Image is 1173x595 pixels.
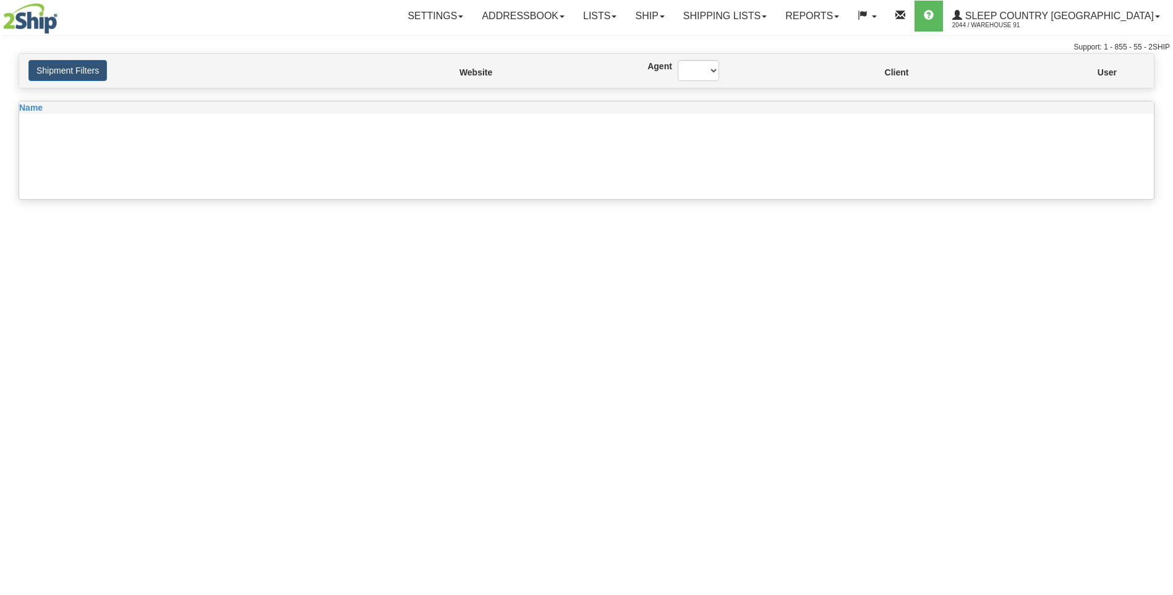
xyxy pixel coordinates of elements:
[472,1,574,32] a: Addressbook
[398,1,472,32] a: Settings
[776,1,848,32] a: Reports
[962,11,1154,21] span: Sleep Country [GEOGRAPHIC_DATA]
[19,103,43,113] span: Name
[885,66,887,79] label: Client
[574,1,626,32] a: Lists
[626,1,673,32] a: Ship
[28,60,107,81] button: Shipment Filters
[674,1,776,32] a: Shipping lists
[952,19,1045,32] span: 2044 / Warehouse 91
[459,66,464,79] label: Website
[647,60,659,72] label: Agent
[943,1,1169,32] a: Sleep Country [GEOGRAPHIC_DATA] 2044 / Warehouse 91
[3,42,1170,53] div: Support: 1 - 855 - 55 - 2SHIP
[3,3,58,34] img: logo2044.jpg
